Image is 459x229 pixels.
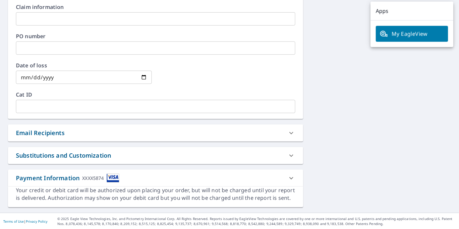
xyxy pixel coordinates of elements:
[16,34,295,39] label: PO number
[57,216,456,226] p: © 2025 Eagle View Technologies, Inc. and Pictometry International Corp. All Rights Reserved. Repo...
[107,174,119,183] img: cardImage
[3,219,47,223] p: |
[16,151,111,160] div: Substitutions and Customization
[16,92,295,97] label: Cat ID
[16,128,65,137] div: Email Recipients
[16,187,295,202] div: Your credit or debit card will be authorized upon placing your order, but will not be charged unt...
[371,2,453,21] p: Apps
[82,174,104,183] div: XXXX5874
[380,30,444,38] span: My EagleView
[26,219,47,224] a: Privacy Policy
[16,63,152,68] label: Date of loss
[376,26,448,42] a: My EagleView
[3,219,24,224] a: Terms of Use
[8,147,303,164] div: Substitutions and Customization
[16,174,119,183] div: Payment Information
[8,170,303,187] div: Payment InformationXXXX5874cardImage
[16,4,295,10] label: Claim information
[8,124,303,141] div: Email Recipients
